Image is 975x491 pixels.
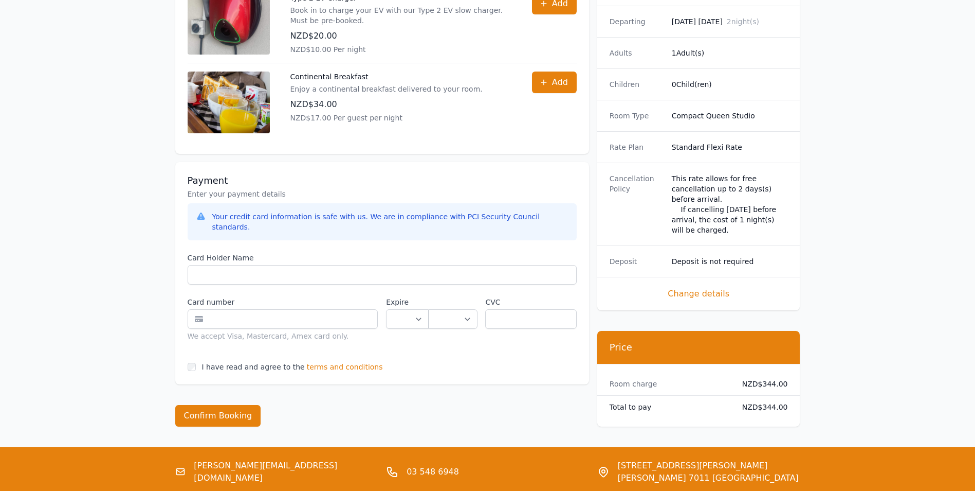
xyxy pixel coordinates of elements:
dt: Total to pay [610,402,726,412]
dt: Room charge [610,379,726,389]
label: Card number [188,297,378,307]
dd: Compact Queen Studio [672,111,788,121]
span: 2 night(s) [727,17,759,26]
p: NZD$17.00 Per guest per night [290,113,483,123]
dd: Standard Flexi Rate [672,142,788,152]
img: Continental Breakfast [188,72,270,133]
dt: Room Type [610,111,664,121]
label: I have read and agree to the [202,363,305,371]
dd: Deposit is not required [672,256,788,267]
div: Your credit card information is safe with us. We are in compliance with PCI Security Council stan... [212,212,568,232]
label: Expire [386,297,429,307]
a: [PERSON_NAME][EMAIL_ADDRESS][DOMAIN_NAME] [194,460,378,484]
h3: Payment [188,174,577,187]
p: NZD$10.00 Per night [290,44,511,55]
dt: Rate Plan [610,142,664,152]
p: Enter your payment details [188,189,577,199]
span: Add [552,76,568,89]
dd: NZD$344.00 [734,379,788,389]
dt: Departing [610,16,664,27]
h3: Price [610,341,788,354]
p: Continental Breakfast [290,72,483,82]
dt: Children [610,79,664,90]
label: . [429,297,477,307]
p: Enjoy a continental breakfast delivered to your room. [290,84,483,94]
dt: Deposit [610,256,664,267]
p: NZD$20.00 [290,30,511,42]
p: NZD$34.00 [290,98,483,111]
span: [PERSON_NAME] 7011 [GEOGRAPHIC_DATA] [618,472,799,484]
a: 03 548 6948 [407,466,459,478]
span: Change details [610,288,788,300]
span: terms and conditions [307,362,383,372]
dt: Adults [610,48,664,58]
div: We accept Visa, Mastercard, Amex card only. [188,331,378,341]
label: Card Holder Name [188,253,577,263]
label: CVC [485,297,576,307]
span: [STREET_ADDRESS][PERSON_NAME] [618,460,799,472]
dd: 0 Child(ren) [672,79,788,90]
p: Book in to charge your EV with our Type 2 EV slow charger. Must be pre-booked. [290,5,511,26]
button: Confirm Booking [175,405,261,427]
dd: 1 Adult(s) [672,48,788,58]
dd: [DATE] [DATE] [672,16,788,27]
dt: Cancellation Policy [610,173,664,235]
div: This rate allows for free cancellation up to 2 days(s) before arrival. If cancelling [DATE] befor... [672,173,788,235]
button: Add [532,72,577,93]
dd: NZD$344.00 [734,402,788,412]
